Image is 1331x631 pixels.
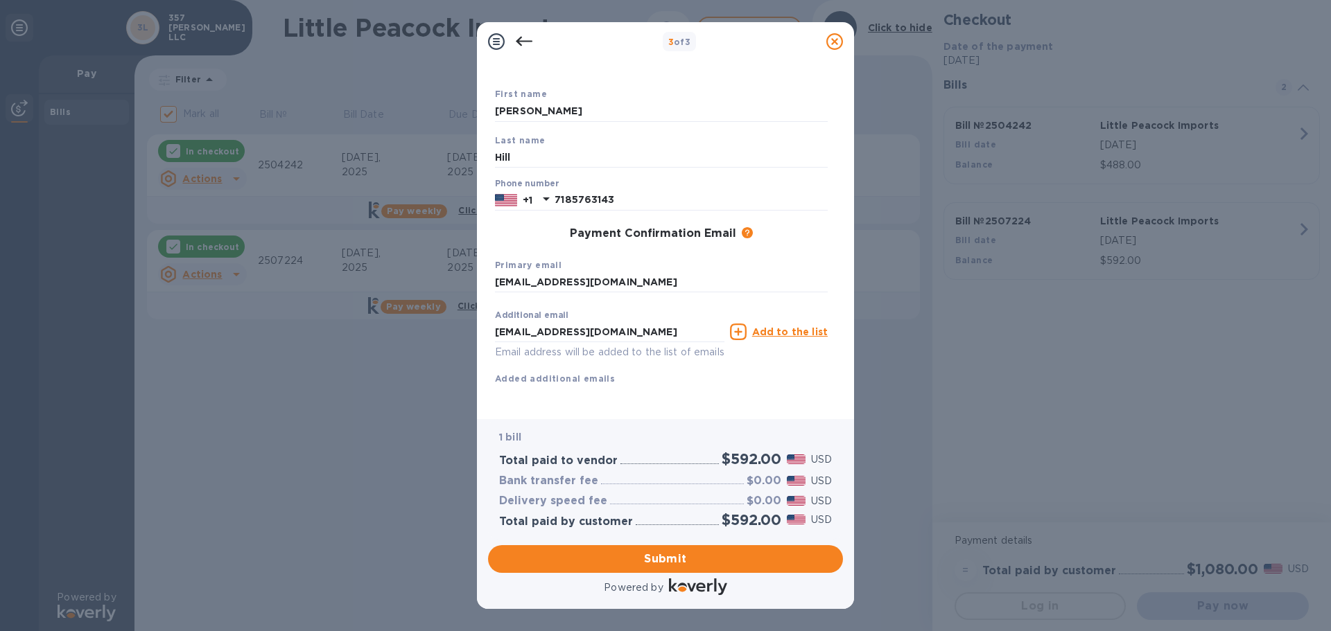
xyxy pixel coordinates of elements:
[495,312,568,320] label: Additional email
[787,515,806,524] img: USD
[495,260,562,270] b: Primary email
[787,454,806,464] img: USD
[499,474,598,488] h3: Bank transfer fee
[495,321,724,342] input: Enter additional email
[747,474,781,488] h3: $0.00
[499,551,832,567] span: Submit
[752,326,828,337] u: Add to the list
[668,37,674,47] span: 3
[668,37,691,47] b: of 3
[495,180,559,188] label: Phone number
[495,344,724,360] p: Email address will be added to the list of emails
[811,513,832,527] p: USD
[787,496,806,506] img: USD
[499,495,607,508] h3: Delivery speed fee
[811,494,832,508] p: USD
[570,227,736,240] h3: Payment Confirmation Email
[495,193,517,208] img: US
[555,190,828,211] input: Enter your phone number
[499,432,521,443] b: 1 bill
[488,545,843,573] button: Submit
[495,101,828,122] input: Enter your first name
[499,515,633,528] h3: Total paid by customer
[811,452,832,467] p: USD
[811,474,832,488] p: USD
[604,580,663,595] p: Powered by
[722,511,781,528] h2: $592.00
[495,147,828,168] input: Enter your last name
[499,454,618,468] h3: Total paid to vendor
[495,373,615,384] b: Added additional emails
[495,89,547,99] b: First name
[523,193,532,207] p: +1
[495,135,546,145] b: Last name
[669,578,727,595] img: Logo
[722,450,781,468] h2: $592.00
[495,272,828,293] input: Enter your primary name
[747,495,781,508] h3: $0.00
[787,476,806,486] img: USD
